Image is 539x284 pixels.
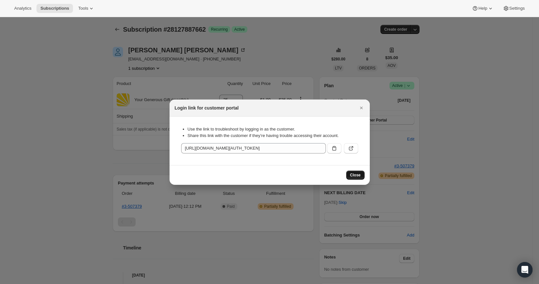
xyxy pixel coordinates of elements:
[188,132,358,139] li: Share this link with the customer if they’re having trouble accessing their account.
[10,4,35,13] button: Analytics
[350,173,361,178] span: Close
[517,262,533,278] div: Open Intercom Messenger
[346,171,365,180] button: Close
[468,4,497,13] button: Help
[478,6,487,11] span: Help
[74,4,98,13] button: Tools
[175,105,239,111] h2: Login link for customer portal
[188,126,358,132] li: Use the link to troubleshoot by logging in as the customer.
[14,6,31,11] span: Analytics
[40,6,69,11] span: Subscriptions
[36,4,73,13] button: Subscriptions
[499,4,529,13] button: Settings
[509,6,525,11] span: Settings
[357,103,366,112] button: Close
[78,6,88,11] span: Tools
